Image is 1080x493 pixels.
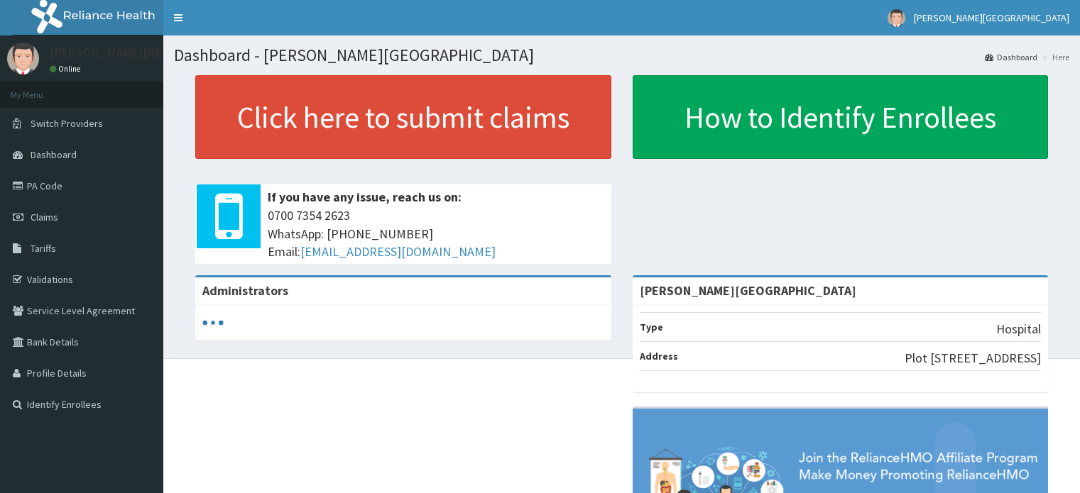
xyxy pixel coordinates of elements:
span: Dashboard [31,148,77,161]
img: User Image [888,9,905,27]
a: [EMAIL_ADDRESS][DOMAIN_NAME] [300,243,496,260]
p: [PERSON_NAME][GEOGRAPHIC_DATA] [50,46,260,59]
a: Online [50,64,84,74]
a: Click here to submit claims [195,75,611,159]
a: How to Identify Enrollees [633,75,1049,159]
span: [PERSON_NAME][GEOGRAPHIC_DATA] [914,11,1069,24]
b: If you have any issue, reach us on: [268,189,462,205]
img: User Image [7,43,39,74]
span: 0700 7354 2623 WhatsApp: [PHONE_NUMBER] Email: [268,206,604,261]
p: Plot [STREET_ADDRESS] [905,349,1041,367]
li: Here [1039,51,1069,63]
b: Administrators [202,282,288,299]
span: Claims [31,211,58,223]
h1: Dashboard - [PERSON_NAME][GEOGRAPHIC_DATA] [174,46,1069,65]
svg: audio-loading [202,312,224,333]
span: Switch Providers [31,117,103,130]
b: Type [640,321,663,333]
b: Address [640,350,678,362]
a: Dashboard [985,51,1037,63]
p: Hospital [996,320,1041,338]
strong: [PERSON_NAME][GEOGRAPHIC_DATA] [640,282,856,299]
span: Tariffs [31,242,56,255]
